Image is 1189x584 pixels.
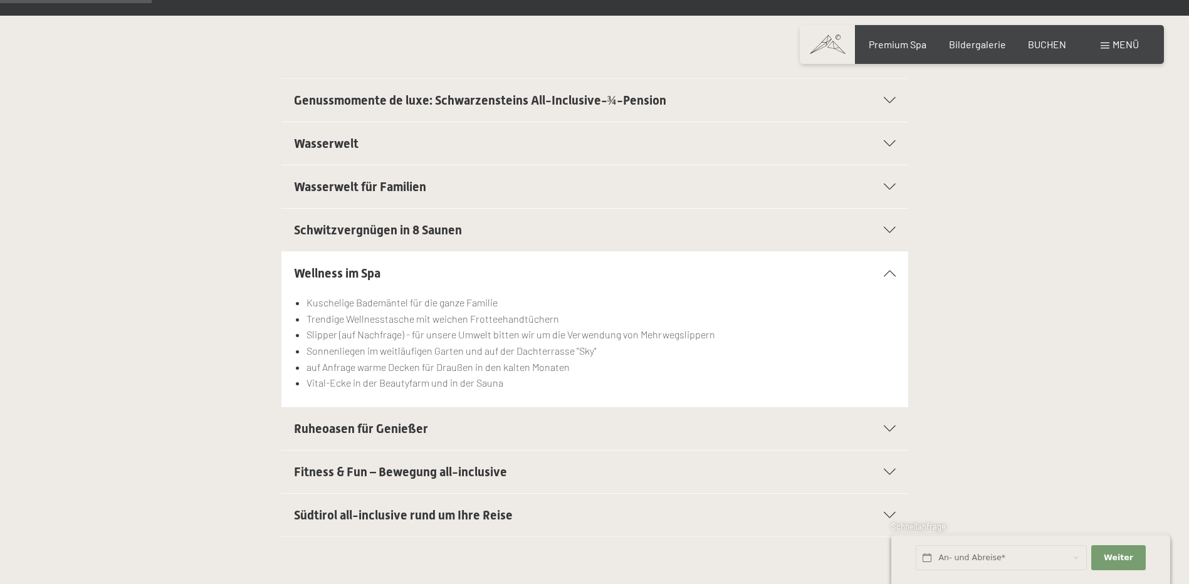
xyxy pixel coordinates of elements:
span: Südtirol all-inclusive rund um Ihre Reise [294,508,513,523]
li: Trendige Wellnesstasche mit weichen Frotteehandtüchern [306,311,895,327]
span: Genussmomente de luxe: Schwarzensteins All-Inclusive-¾-Pension [294,93,666,108]
span: Schnellanfrage [891,521,946,531]
li: Kuschelige Bademäntel für die ganze Familie [306,295,895,311]
a: Premium Spa [869,38,926,50]
button: Weiter [1091,545,1145,571]
li: Slipper (auf Nachfrage) - für unsere Umwelt bitten wir um die Verwendung von Mehrwegslippern [306,326,895,343]
span: Wasserwelt für Familien [294,179,426,194]
span: Weiter [1104,552,1133,563]
span: Menü [1113,38,1139,50]
span: Ruheoasen für Genießer [294,421,428,436]
span: Wasserwelt [294,136,359,151]
li: auf Anfrage warme Decken für Draußen in den kalten Monaten [306,359,895,375]
li: Sonnenliegen im weitläufigen Garten und auf der Dachterrasse "Sky" [306,343,895,359]
a: BUCHEN [1028,38,1066,50]
a: Bildergalerie [949,38,1006,50]
span: Fitness & Fun – Bewegung all-inclusive [294,464,507,479]
span: Schwitzvergnügen in 8 Saunen [294,222,462,237]
li: Vital-Ecke in der Beautyfarm und in der Sauna [306,375,895,391]
span: Wellness im Spa [294,266,380,281]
